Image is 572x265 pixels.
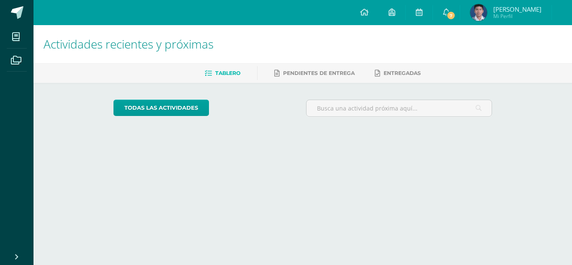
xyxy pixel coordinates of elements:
span: Mi Perfil [493,13,541,20]
span: Entregadas [384,70,421,76]
a: todas las Actividades [113,100,209,116]
a: Entregadas [375,67,421,80]
a: Tablero [205,67,240,80]
img: c7adf94728d711ccc9dcd835d232940d.png [470,4,487,21]
span: [PERSON_NAME] [493,5,541,13]
span: Pendientes de entrega [283,70,355,76]
span: Actividades recientes y próximas [44,36,214,52]
span: Tablero [215,70,240,76]
span: 7 [446,11,456,20]
input: Busca una actividad próxima aquí... [307,100,492,116]
a: Pendientes de entrega [274,67,355,80]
